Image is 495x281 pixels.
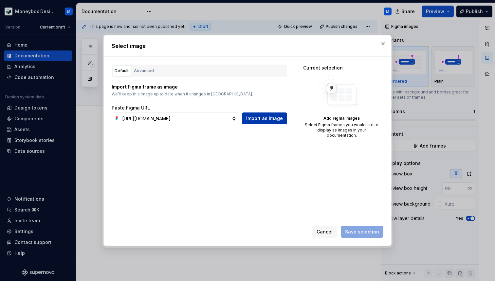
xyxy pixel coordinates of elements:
label: Paste Figma URL [112,105,150,111]
h2: Select image [112,42,383,50]
button: Import as image [242,112,287,124]
span: Cancel [317,229,333,235]
input: https://figma.com/file... [119,112,231,124]
div: Current selection [303,65,380,71]
p: We’ll keep this image up to date when it changes in [GEOGRAPHIC_DATA]. [112,91,287,97]
div: Default [115,68,129,74]
span: Import as image [246,115,283,122]
button: Cancel [312,226,337,238]
div: Add Figma images [303,116,380,121]
div: Advanced [134,68,154,74]
div: Select Figma frames you would like to display as images in your documentation. [303,122,380,138]
p: Import Figma frame as image [112,84,287,90]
